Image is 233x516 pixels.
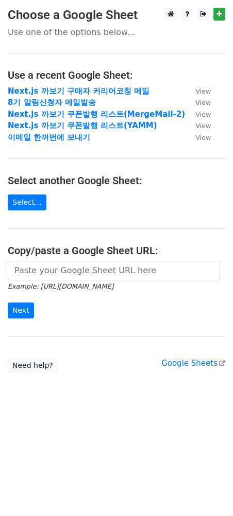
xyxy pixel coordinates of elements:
small: View [195,134,211,141]
h4: Use a recent Google Sheet: [8,69,225,81]
small: View [195,99,211,106]
input: Paste your Google Sheet URL here [8,261,220,280]
a: 8기 알림신청자 메일발송 [8,98,96,107]
p: Use one of the options below... [8,27,225,38]
h4: Copy/paste a Google Sheet URL: [8,244,225,257]
a: View [185,110,211,119]
h4: Select another Google Sheet: [8,174,225,187]
input: Next [8,303,34,318]
small: View [195,122,211,130]
a: Next.js 까보기 쿠폰발행 리스트(YAMM) [8,121,157,130]
a: Select... [8,194,46,210]
h3: Choose a Google Sheet [8,8,225,23]
a: View [185,86,211,96]
small: Example: [URL][DOMAIN_NAME] [8,282,113,290]
a: View [185,98,211,107]
small: View [195,87,211,95]
a: Need help? [8,358,58,373]
a: View [185,121,211,130]
small: View [195,111,211,118]
a: 이메일 한꺼번에 보내기 [8,133,90,142]
a: Next.js 까보기 구매자 커리어코칭 메일 [8,86,149,96]
a: Next.js 까보기 쿠폰발행 리스트(MergeMail-2) [8,110,185,119]
a: View [185,133,211,142]
a: Google Sheets [161,359,225,368]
